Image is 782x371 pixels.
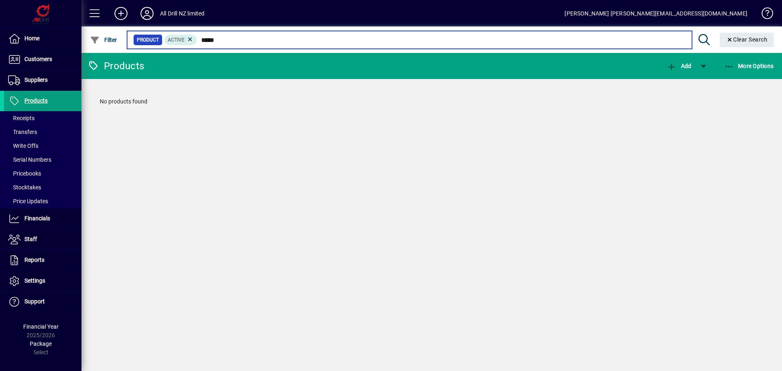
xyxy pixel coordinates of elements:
[4,153,81,167] a: Serial Numbers
[90,37,117,43] span: Filter
[4,29,81,49] a: Home
[24,77,48,83] span: Suppliers
[8,184,41,191] span: Stocktakes
[24,35,40,42] span: Home
[565,7,747,20] div: [PERSON_NAME] [PERSON_NAME][EMAIL_ADDRESS][DOMAIN_NAME]
[4,111,81,125] a: Receipts
[4,229,81,250] a: Staff
[8,115,35,121] span: Receipts
[4,250,81,270] a: Reports
[8,156,51,163] span: Serial Numbers
[8,198,48,204] span: Price Updates
[30,340,52,347] span: Package
[756,2,772,28] a: Knowledge Base
[8,170,41,177] span: Pricebooks
[4,194,81,208] a: Price Updates
[168,37,185,43] span: Active
[23,323,59,330] span: Financial Year
[92,89,772,114] div: No products found
[165,35,197,45] mat-chip: Activation Status: Active
[160,7,205,20] div: All Drill NZ limited
[667,63,691,69] span: Add
[8,129,37,135] span: Transfers
[24,215,50,222] span: Financials
[4,125,81,139] a: Transfers
[88,33,119,47] button: Filter
[4,70,81,90] a: Suppliers
[726,36,768,43] span: Clear Search
[4,271,81,291] a: Settings
[108,6,134,21] button: Add
[137,36,159,44] span: Product
[24,97,48,104] span: Products
[4,180,81,194] a: Stocktakes
[4,139,81,153] a: Write Offs
[4,292,81,312] a: Support
[88,59,144,72] div: Products
[24,298,45,305] span: Support
[24,236,37,242] span: Staff
[4,167,81,180] a: Pricebooks
[720,33,774,47] button: Clear
[722,59,776,73] button: More Options
[24,277,45,284] span: Settings
[4,209,81,229] a: Financials
[724,63,774,69] span: More Options
[8,143,38,149] span: Write Offs
[24,56,52,62] span: Customers
[24,257,44,263] span: Reports
[665,59,693,73] button: Add
[134,6,160,21] button: Profile
[4,49,81,70] a: Customers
